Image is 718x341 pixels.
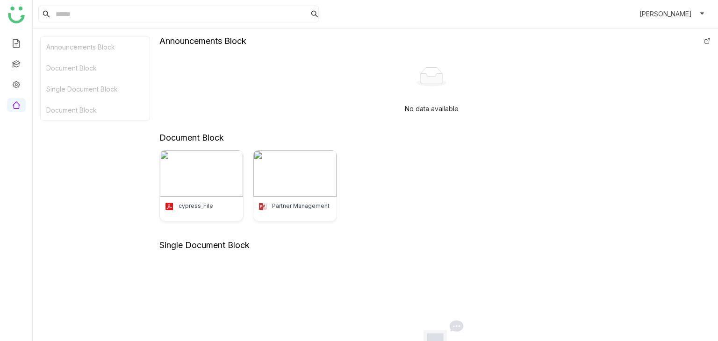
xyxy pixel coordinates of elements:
div: Document Block [41,57,150,78]
img: pdf.svg [165,202,174,211]
div: Announcements Block [41,36,150,57]
button: account_circle[PERSON_NAME] [623,7,707,21]
div: Announcements Block [159,36,246,46]
img: 68510380117bb35ac9bf7a6f [253,150,337,197]
img: 68be891e4f907d701dc2b018 [160,150,243,197]
div: Document Block [159,133,224,142]
img: logo [8,7,25,23]
img: pptx.svg [258,202,267,211]
span: [PERSON_NAME] [639,9,692,19]
div: Single Document Block [159,240,250,250]
p: No data available [405,104,459,114]
i: account_circle [625,8,636,20]
div: Single Document Block [41,78,150,99]
div: Partner Management [272,202,330,210]
div: Document Block [41,99,150,121]
div: cypress_File [179,202,213,210]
